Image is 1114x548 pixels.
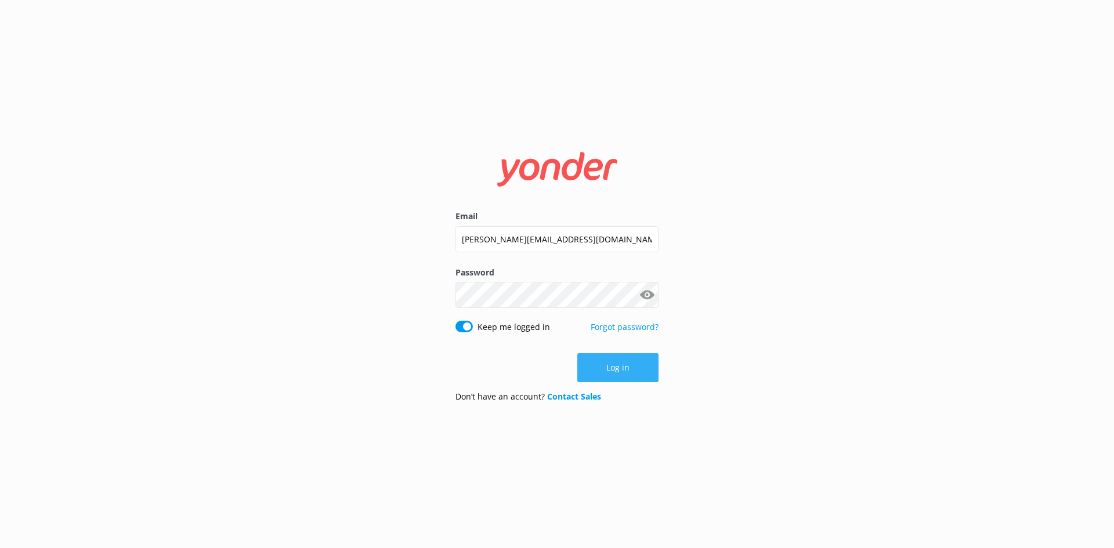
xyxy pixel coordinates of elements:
[455,266,659,279] label: Password
[455,390,601,403] p: Don’t have an account?
[635,284,659,307] button: Show password
[455,210,659,223] label: Email
[478,321,550,333] label: Keep me logged in
[547,391,601,402] a: Contact Sales
[577,353,659,382] button: Log in
[455,226,659,252] input: user@emailaddress.com
[591,321,659,332] a: Forgot password?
